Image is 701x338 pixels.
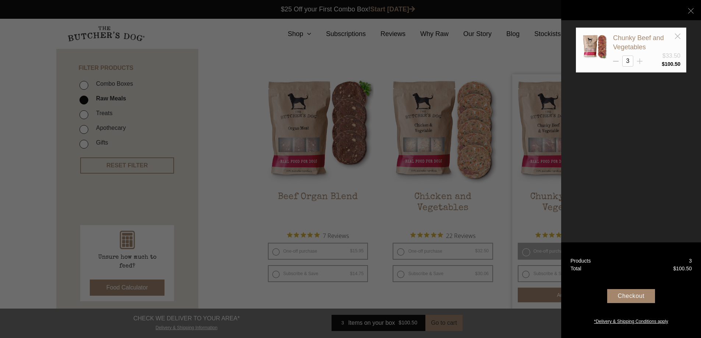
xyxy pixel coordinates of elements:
[662,61,665,67] span: $
[561,242,701,338] a: Products 3 Total $100.50 Checkout
[673,266,692,271] bdi: 100.50
[662,61,680,67] bdi: 100.50
[673,266,676,271] span: $
[561,316,701,325] a: *Delivery & Shipping Conditions apply
[662,51,680,60] div: $33.50
[582,33,608,59] img: Chunky Beef and Vegetables
[689,257,692,265] div: 3
[613,34,664,51] a: Chunky Beef and Vegetables
[570,257,591,265] div: Products
[607,289,655,303] div: Checkout
[570,265,581,273] div: Total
